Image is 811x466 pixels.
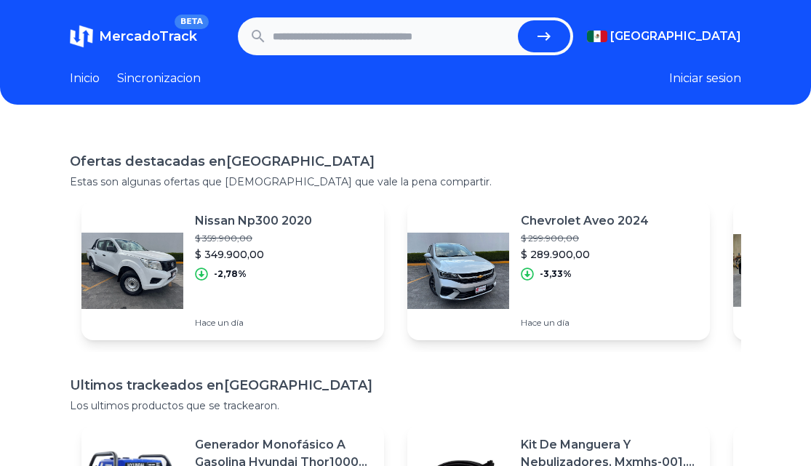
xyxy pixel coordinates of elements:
a: Featured imageChevrolet Aveo 2024$ 299.900,00$ 289.900,00-3,33%Hace un día [407,201,710,340]
h1: Ultimos trackeados en [GEOGRAPHIC_DATA] [70,375,741,395]
a: Sincronizacion [117,70,201,87]
p: $ 299.900,00 [521,233,649,244]
p: $ 359.900,00 [195,233,312,244]
p: Hace un día [195,317,312,329]
p: Estas son algunas ofertas que [DEMOGRAPHIC_DATA] que vale la pena compartir. [70,174,741,189]
img: Featured image [81,220,183,321]
p: $ 289.900,00 [521,247,649,262]
button: [GEOGRAPHIC_DATA] [587,28,741,45]
img: MercadoTrack [70,25,93,48]
span: BETA [175,15,209,29]
span: MercadoTrack [99,28,197,44]
h1: Ofertas destacadas en [GEOGRAPHIC_DATA] [70,151,741,172]
p: -3,33% [540,268,572,280]
img: Featured image [407,220,509,321]
a: MercadoTrackBETA [70,25,197,48]
p: Chevrolet Aveo 2024 [521,212,649,230]
a: Featured imageNissan Np300 2020$ 359.900,00$ 349.900,00-2,78%Hace un día [81,201,384,340]
p: Los ultimos productos que se trackearon. [70,398,741,413]
img: Mexico [587,31,607,42]
p: -2,78% [214,268,247,280]
p: Nissan Np300 2020 [195,212,312,230]
button: Iniciar sesion [669,70,741,87]
span: [GEOGRAPHIC_DATA] [610,28,741,45]
p: $ 349.900,00 [195,247,312,262]
p: Hace un día [521,317,649,329]
a: Inicio [70,70,100,87]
